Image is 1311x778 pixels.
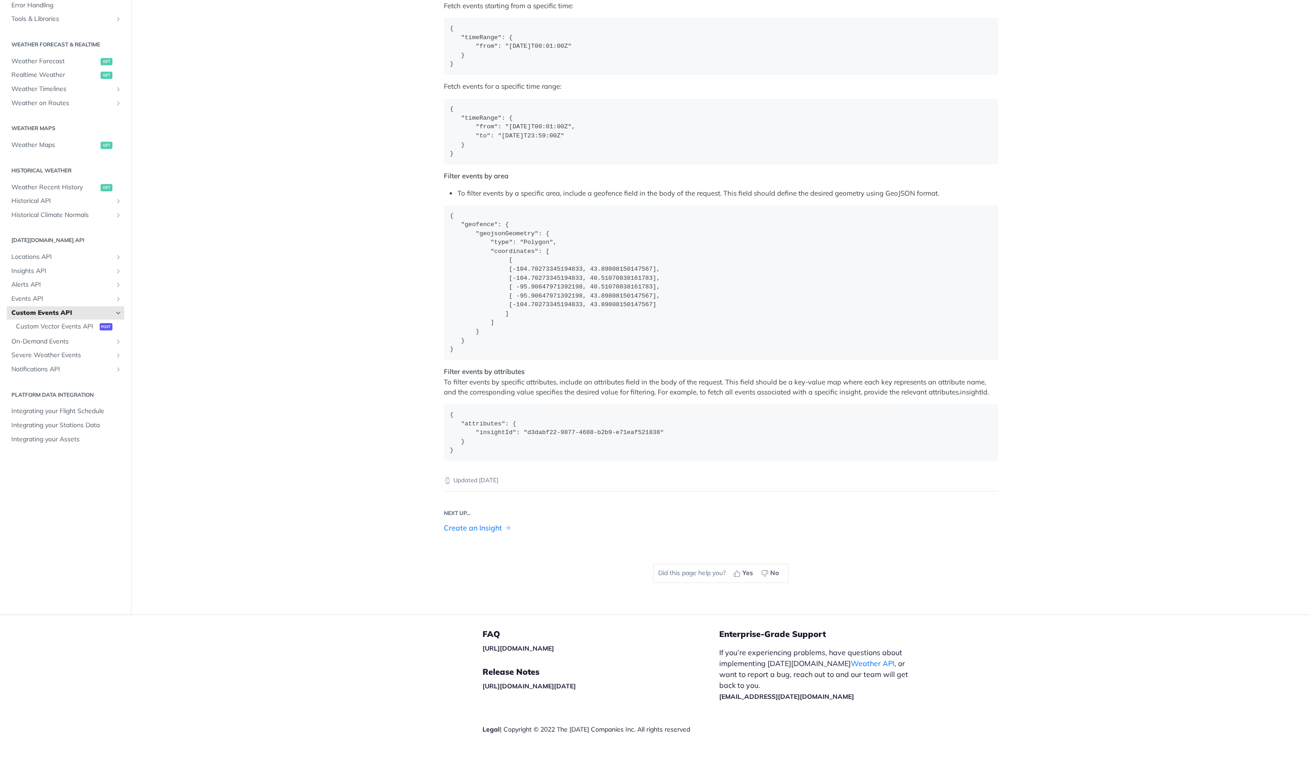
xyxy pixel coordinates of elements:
span: Integrating your Stations Data [11,421,122,430]
a: Tools & LibrariesShow subpages for Tools & Libraries [7,12,124,26]
span: Notifications API [11,365,112,374]
h2: Weather Forecast & realtime [7,40,124,49]
a: Historical Climate NormalsShow subpages for Historical Climate Normals [7,208,124,222]
span: Historical Climate Normals [11,211,112,220]
a: On-Demand EventsShow subpages for On-Demand Events [7,335,124,349]
span: { "timeRange": { "from": "[DATE]T00:01:00Z", "to": "[DATE]T23:59:00Z" } } [450,106,583,157]
span: { "attributes": { "insightId": "d3dabf22-9877-4688-b2b9-e71eaf521838" } } [450,411,671,454]
a: Weather on RoutesShow subpages for Weather on Routes [7,96,124,110]
a: Alerts APIShow subpages for Alerts API [7,278,124,292]
span: Severe Weather Events [11,351,112,360]
span: Historical API [11,197,112,206]
span: { "timeRange": { "from": "[DATE]T00:01:00Z" } } [450,25,579,67]
span: get [101,183,112,191]
div: Did this page help you? [653,564,789,583]
a: [URL][DOMAIN_NAME][DATE] [483,682,576,690]
span: On-Demand Events [11,337,112,346]
button: Show subpages for Locations API [115,253,122,261]
a: Integrating your Stations Data [7,419,124,432]
a: Realtime Weatherget [7,68,124,82]
button: No [758,566,784,580]
span: Locations API [11,253,112,262]
span: Integrating your Assets [11,435,122,444]
button: Yes [730,566,758,580]
a: Weather Mapsget [7,138,124,152]
span: Weather Forecast [11,57,98,66]
a: Weather Forecastget [7,55,124,68]
span: Tools & Libraries [11,15,112,24]
button: Show subpages for On-Demand Events [115,338,122,345]
a: Notifications APIShow subpages for Notifications API [7,363,124,376]
a: [URL][DOMAIN_NAME] [483,644,554,652]
span: Yes [742,568,753,578]
span: get [101,141,112,149]
p: Fetch events for a specific time range: [444,81,998,92]
a: Insights APIShow subpages for Insights API [7,264,124,278]
a: Custom Vector Events APIpost [11,320,124,333]
a: Integrating your Assets [7,433,124,446]
a: [EMAIL_ADDRESS][DATE][DOMAIN_NAME] [719,692,854,701]
h2: Platform DATA integration [7,390,124,399]
button: Show subpages for Alerts API [115,281,122,288]
a: Integrating your Flight Schedule [7,404,124,418]
button: Show subpages for Insights API [115,268,122,275]
button: Show subpages for Tools & Libraries [115,15,122,23]
h2: [DATE][DOMAIN_NAME] API [7,236,124,244]
button: Show subpages for Historical Climate Normals [115,212,122,219]
button: Show subpages for Weather Timelines [115,86,122,93]
span: Custom Vector Events API [16,322,97,331]
p: To filter events by specific attributes, include an attributes field in the body of the request. ... [444,367,998,398]
h5: Release Notes [483,667,719,677]
a: Locations APIShow subpages for Locations API [7,250,124,264]
span: { "geofence": { "geojsonGeometry": { "type": "Polygon", "coordinates": [ [ [-104.70273345194833, ... [450,212,668,353]
span: Weather Timelines [11,85,112,94]
span: Error Handling [11,1,122,10]
a: Historical APIShow subpages for Historical API [7,194,124,208]
span: Alerts API [11,280,112,289]
a: Weather API [851,659,894,668]
a: Events APIShow subpages for Events API [7,292,124,306]
span: Events API [11,294,112,303]
button: Show subpages for Weather on Routes [115,99,122,106]
span: Weather Maps [11,141,98,150]
p: If you’re experiencing problems, have questions about implementing [DATE][DOMAIN_NAME] , or want ... [719,647,918,702]
span: Weather on Routes [11,98,112,107]
h2: Weather Maps [7,124,124,132]
button: Hide subpages for Custom Events API [115,309,122,317]
h5: FAQ [483,629,719,640]
a: Create an Insight [444,522,502,533]
span: Insights API [11,267,112,276]
span: Integrating your Flight Schedule [11,407,122,416]
span: Weather Recent History [11,182,98,192]
button: Show subpages for Notifications API [115,366,122,373]
span: get [101,58,112,65]
button: Show subpages for Events API [115,295,122,303]
strong: Filter events by attributes [444,367,524,376]
div: Next up... [444,509,471,517]
span: get [101,71,112,79]
span: Realtime Weather [11,71,98,80]
h2: Historical Weather [7,167,124,175]
p: Updated [DATE] [444,476,998,485]
button: Show subpages for Historical API [115,197,122,205]
div: | Copyright © 2022 The [DATE] Companies Inc. All rights reserved [483,725,719,734]
a: Severe Weather EventsShow subpages for Severe Weather Events [7,349,124,362]
span: post [100,323,112,330]
strong: Filter events by area [444,172,508,180]
a: Weather TimelinesShow subpages for Weather Timelines [7,82,124,96]
a: Legal [483,725,500,733]
span: No [770,568,779,578]
p: Fetch events starting from a specific time: [444,1,998,11]
span: Custom Events API [11,308,112,318]
li: To filter events by a specific area, include a geofence field in the body of the request. This fi... [457,188,998,199]
button: Show subpages for Severe Weather Events [115,352,122,359]
a: Weather Recent Historyget [7,180,124,194]
h5: Enterprise-Grade Support [719,629,932,640]
a: Custom Events APIHide subpages for Custom Events API [7,306,124,320]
